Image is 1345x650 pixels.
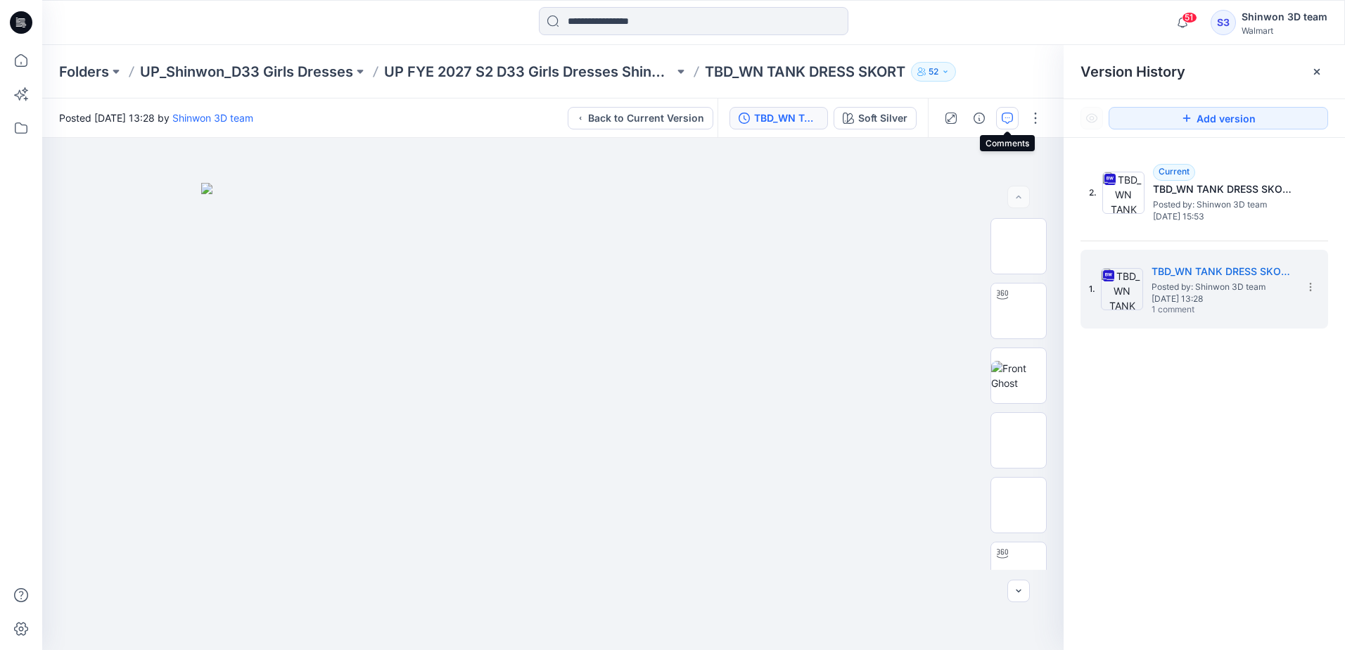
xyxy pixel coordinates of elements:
[929,64,938,79] p: 52
[1081,107,1103,129] button: Show Hidden Versions
[1152,294,1292,304] span: [DATE] 13:28
[1153,212,1294,222] span: [DATE] 15:53
[991,361,1046,390] img: Front Ghost
[1159,166,1190,177] span: Current
[1311,66,1322,77] button: Close
[384,62,674,82] a: UP FYE 2027 S2 D33 Girls Dresses Shinwon
[140,62,353,82] a: UP_Shinwon_D33 Girls Dresses
[1242,25,1327,36] div: Walmart
[1182,12,1197,23] span: 51
[1109,107,1328,129] button: Add version
[568,107,713,129] button: Back to Current Version
[705,62,905,82] p: TBD_WN TANK DRESS SKORT
[201,183,905,650] img: eyJhbGciOiJIUzI1NiIsImtpZCI6IjAiLCJzbHQiOiJzZXMiLCJ0eXAiOiJKV1QifQ.eyJkYXRhIjp7InR5cGUiOiJzdG9yYW...
[1152,305,1250,316] span: 1 comment
[59,110,253,125] span: Posted [DATE] 13:28 by
[1101,268,1143,310] img: TBD_WN TANK DRESS SKORT
[1153,181,1294,198] h5: TBD_WN TANK DRESS SKORT
[729,107,828,129] button: TBD_WN TANK DRESS SKORT
[1089,283,1095,295] span: 1.
[1152,280,1292,294] span: Posted by: Shinwon 3D team
[754,110,819,126] div: TBD_WN TANK DRESS SKORT
[1242,8,1327,25] div: Shinwon 3D team
[858,110,907,126] div: Soft Silver
[1211,10,1236,35] div: S3
[1081,63,1185,80] span: Version History
[1089,186,1097,199] span: 2.
[968,107,990,129] button: Details
[911,62,956,82] button: 52
[59,62,109,82] a: Folders
[834,107,917,129] button: Soft Silver
[1152,263,1292,280] h5: TBD_WN TANK DRESS SKORT
[172,112,253,124] a: Shinwon 3D team
[1153,198,1294,212] span: Posted by: Shinwon 3D team
[1102,172,1145,214] img: TBD_WN TANK DRESS SKORT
